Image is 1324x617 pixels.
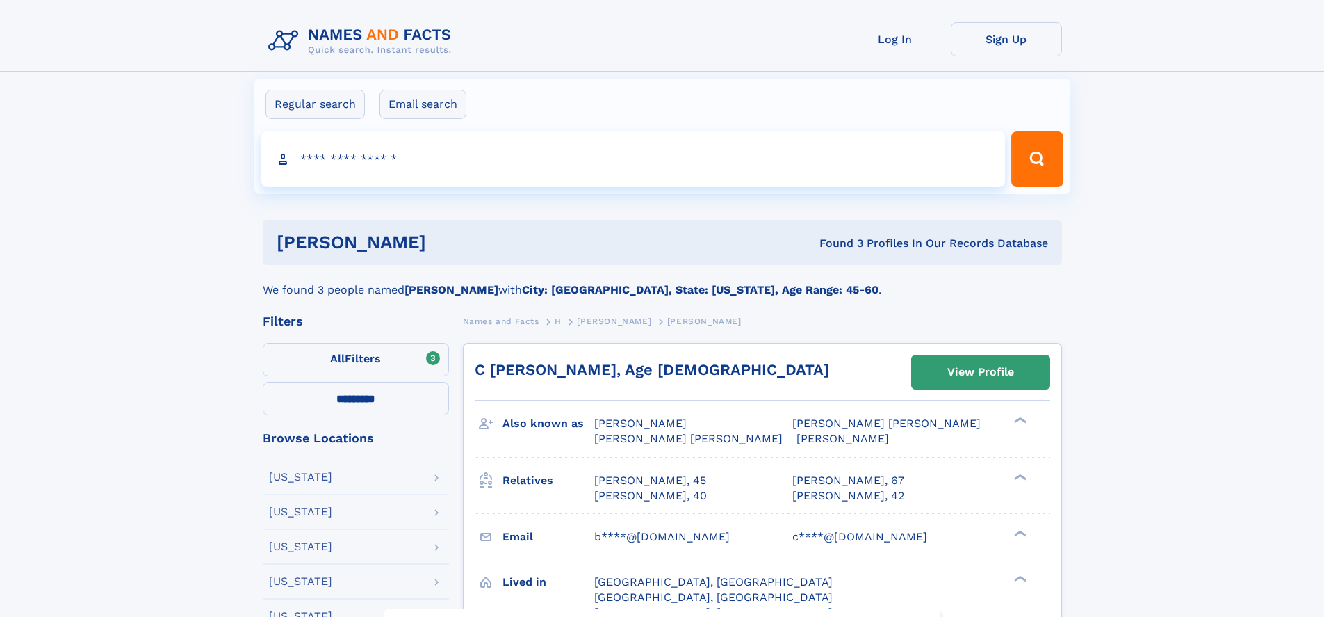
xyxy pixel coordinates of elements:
[1011,131,1063,187] button: Search Button
[263,343,449,376] label: Filters
[330,352,345,365] span: All
[796,432,889,445] span: [PERSON_NAME]
[463,312,539,330] a: Names and Facts
[502,412,594,435] h3: Also known as
[594,432,783,445] span: [PERSON_NAME] [PERSON_NAME]
[840,22,951,56] a: Log In
[1011,574,1027,583] div: ❯
[522,283,878,296] b: City: [GEOGRAPHIC_DATA], State: [US_STATE], Age Range: 45-60
[263,315,449,328] div: Filters
[263,22,463,60] img: Logo Names and Facts
[277,234,623,251] h1: [PERSON_NAME]
[404,283,498,296] b: [PERSON_NAME]
[475,361,829,378] a: C [PERSON_NAME], Age [DEMOGRAPHIC_DATA]
[577,316,651,326] span: [PERSON_NAME]
[265,90,365,119] label: Regular search
[594,473,706,488] a: [PERSON_NAME], 45
[594,488,707,504] a: [PERSON_NAME], 40
[951,22,1062,56] a: Sign Up
[269,506,332,518] div: [US_STATE]
[667,316,742,326] span: [PERSON_NAME]
[502,570,594,594] h3: Lived in
[577,312,651,330] a: [PERSON_NAME]
[792,417,981,430] span: [PERSON_NAME] [PERSON_NAME]
[502,469,594,492] h3: Relatives
[594,575,833,588] span: [GEOGRAPHIC_DATA], [GEOGRAPHIC_DATA]
[594,591,833,604] span: [GEOGRAPHIC_DATA], [GEOGRAPHIC_DATA]
[269,576,332,587] div: [US_STATE]
[555,312,562,330] a: H
[263,432,449,444] div: Browse Locations
[1011,529,1027,538] div: ❯
[269,472,332,483] div: [US_STATE]
[947,356,1014,388] div: View Profile
[263,265,1062,298] div: We found 3 people named with .
[594,417,687,430] span: [PERSON_NAME]
[792,488,904,504] a: [PERSON_NAME], 42
[555,316,562,326] span: H
[912,355,1049,389] a: View Profile
[1011,416,1027,425] div: ❯
[269,541,332,552] div: [US_STATE]
[623,236,1048,251] div: Found 3 Profiles In Our Records Database
[261,131,1006,187] input: search input
[502,525,594,549] h3: Email
[379,90,466,119] label: Email search
[1011,472,1027,481] div: ❯
[792,473,904,488] a: [PERSON_NAME], 67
